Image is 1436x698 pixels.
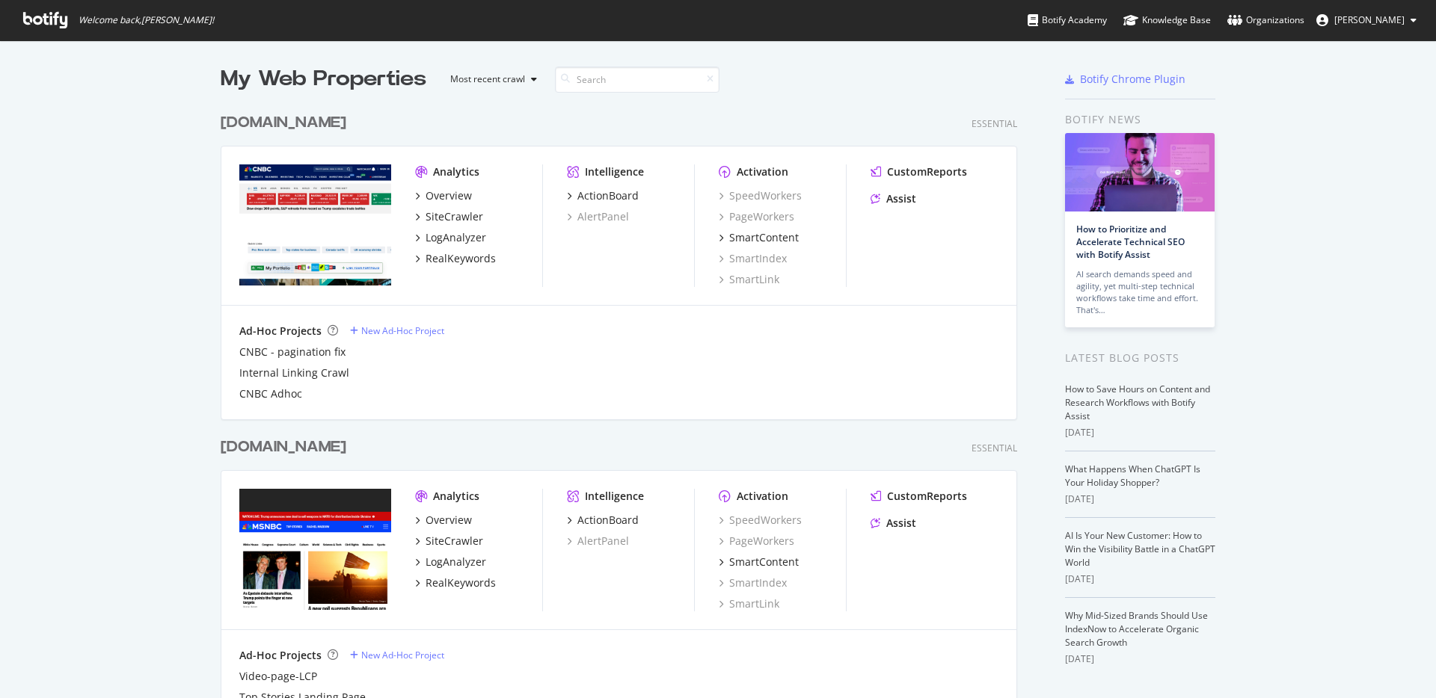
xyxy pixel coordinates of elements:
[1123,13,1211,28] div: Knowledge Base
[719,251,787,266] a: SmartIndex
[426,209,483,224] div: SiteCrawler
[871,191,916,206] a: Assist
[1076,223,1185,261] a: How to Prioritize and Accelerate Technical SEO with Botify Assist
[426,575,496,590] div: RealKeywords
[719,596,779,611] a: SmartLink
[871,489,967,504] a: CustomReports
[1227,13,1304,28] div: Organizations
[239,386,302,401] a: CNBC Adhoc
[433,489,479,504] div: Analytics
[415,513,472,528] a: Overview
[729,555,799,569] div: SmartContent
[1065,383,1210,422] a: How to Save Hours on Content and Research Workflows with Botify Assist
[415,555,486,569] a: LogAnalyzer
[555,67,719,93] input: Search
[719,534,794,549] a: PageWorkers
[585,489,644,504] div: Intelligence
[1065,133,1215,211] img: How to Prioritize and Accelerate Technical SEO with Botify Assist
[426,188,472,203] div: Overview
[426,251,496,266] div: RealKeywords
[719,230,799,245] a: SmartContent
[719,575,787,590] a: SmartIndex
[415,534,483,549] a: SiteCrawler
[415,230,486,245] a: LogAnalyzer
[79,14,214,26] span: Welcome back, [PERSON_NAME] !
[239,345,346,359] a: CNBC - pagination fix
[361,649,444,661] div: New Ad-Hoc Project
[719,272,779,287] a: SmartLink
[719,555,799,569] a: SmartContent
[1065,652,1215,666] div: [DATE]
[567,188,639,203] a: ActionBoard
[221,436,346,458] div: [DOMAIN_NAME]
[737,164,788,179] div: Activation
[719,188,802,203] a: SpeedWorkers
[239,489,391,610] img: msnbc.com
[433,164,479,179] div: Analytics
[239,164,391,285] img: cnbc.com
[585,164,644,179] div: Intelligence
[415,188,472,203] a: Overview
[719,209,794,224] a: PageWorkers
[426,555,486,569] div: LogAnalyzer
[1334,13,1405,26] span: Daryl Hurley
[221,436,352,458] a: [DOMAIN_NAME]
[1065,111,1215,128] div: Botify news
[1065,72,1185,87] a: Botify Chrome Plugin
[450,75,525,84] div: Most recent crawl
[577,513,639,528] div: ActionBoard
[221,112,352,134] a: [DOMAIN_NAME]
[361,324,444,337] div: New Ad-Hoc Project
[415,251,496,266] a: RealKeywords
[567,534,629,549] a: AlertPanel
[1065,609,1208,649] a: Why Mid-Sized Brands Should Use IndexNow to Accelerate Organic Search Growth
[737,489,788,504] div: Activation
[239,324,322,339] div: Ad-Hoc Projects
[1065,426,1215,439] div: [DATE]
[887,164,967,179] div: CustomReports
[221,64,426,94] div: My Web Properties
[426,230,486,245] div: LogAnalyzer
[1304,8,1429,32] button: [PERSON_NAME]
[1065,572,1215,586] div: [DATE]
[886,191,916,206] div: Assist
[1076,268,1203,316] div: AI search demands speed and agility, yet multi-step technical workflows take time and effort. Tha...
[350,324,444,337] a: New Ad-Hoc Project
[567,513,639,528] a: ActionBoard
[1080,72,1185,87] div: Botify Chrome Plugin
[426,513,472,528] div: Overview
[221,112,346,134] div: [DOMAIN_NAME]
[350,649,444,661] a: New Ad-Hoc Project
[577,188,639,203] div: ActionBoard
[1065,529,1215,569] a: AI Is Your New Customer: How to Win the Visibility Battle in a ChatGPT World
[886,516,916,531] div: Assist
[239,669,317,684] a: Video-page-LCP
[1028,13,1107,28] div: Botify Academy
[871,164,967,179] a: CustomReports
[871,516,916,531] a: Assist
[239,365,349,380] a: Internal Linking Crawl
[426,534,483,549] div: SiteCrawler
[567,209,629,224] a: AlertPanel
[729,230,799,245] div: SmartContent
[415,575,496,590] a: RealKeywords
[1065,463,1200,489] a: What Happens When ChatGPT Is Your Holiday Shopper?
[239,648,322,663] div: Ad-Hoc Projects
[887,489,967,504] div: CustomReports
[719,513,802,528] a: SpeedWorkers
[972,442,1017,454] div: Essential
[415,209,483,224] a: SiteCrawler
